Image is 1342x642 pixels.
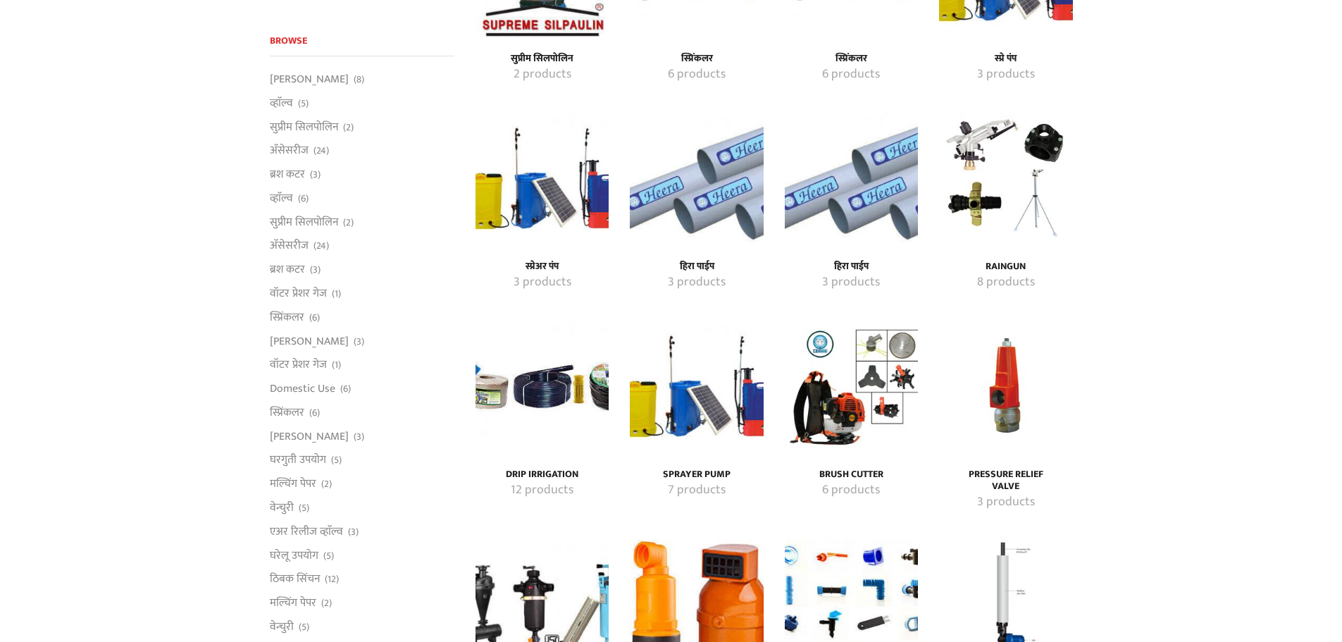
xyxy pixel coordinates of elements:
a: एअर रिलीज व्हाॅल्व [270,519,343,543]
span: (3) [354,430,364,444]
a: स्प्रिंकलर [270,305,304,329]
a: Visit product category हिरा पाईप [630,112,763,245]
a: Visit product category Raingun [939,112,1072,245]
a: वॉटर प्रेशर गेज [270,282,327,306]
a: Visit product category Pressure Relief Valve [955,493,1057,512]
a: Domestic Use [270,377,335,401]
a: ठिबक सिंचन [270,567,320,591]
mark: 7 products [668,481,726,500]
a: ब्रश कटर [270,258,305,282]
span: (5) [299,501,309,515]
a: Visit product category Brush Cutter [785,320,918,453]
img: Pressure Relief Valve [939,320,1072,453]
mark: 6 products [822,481,880,500]
h4: स्प्रे पंप [955,53,1057,65]
a: सुप्रीम सिलपोलिन [270,210,338,234]
h4: Drip Irrigation [491,469,593,481]
img: Brush Cutter [785,320,918,453]
span: (24) [313,239,329,253]
a: Visit product category Drip Irrigation [491,469,593,481]
h4: हिरा पाईप [800,261,902,273]
a: Visit product category Pressure Relief Valve [939,320,1072,453]
span: (5) [298,97,309,111]
img: Raingun [939,112,1072,245]
mark: 6 products [668,66,726,84]
span: (2) [321,596,332,610]
mark: 3 products [822,273,880,292]
h4: Sprayer pump [645,469,747,481]
span: (1) [332,287,341,301]
a: अ‍ॅसेसरीज [270,139,309,163]
mark: 6 products [822,66,880,84]
a: Visit product category स्प्रिंकलर [645,53,747,65]
a: व्हाॅल्व [270,91,293,115]
a: Visit product category स्प्रिंकलर [800,53,902,65]
a: Visit product category Brush Cutter [800,469,902,481]
h4: Brush Cutter [800,469,902,481]
a: घरगुती उपयोग [270,448,326,472]
h4: Raingun [955,261,1057,273]
a: Visit product category हिरा पाईप [645,273,747,292]
span: (5) [331,453,342,467]
h4: स्प्रेअर पंप [491,261,593,273]
span: (6) [298,192,309,206]
a: मल्चिंग पेपर [270,472,316,496]
mark: 2 products [514,66,571,84]
a: [PERSON_NAME] [270,71,349,91]
a: Visit product category Sprayer pump [645,469,747,481]
span: (3) [310,168,321,182]
span: (2) [321,477,332,491]
mark: 3 products [977,493,1035,512]
span: (6) [309,406,320,420]
span: (24) [313,144,329,158]
span: (5) [323,549,334,563]
a: वॉटर प्रेशर गेज [270,353,327,377]
a: वेन्चुरी [270,615,294,638]
a: Visit product category Raingun [955,273,1057,292]
h4: सुप्रीम सिलपोलिन [491,53,593,65]
a: Visit product category हिरा पाईप [800,273,902,292]
h4: Pressure Relief Valve [955,469,1057,493]
a: Visit product category Raingun [955,261,1057,273]
img: हिरा पाईप [785,112,918,245]
mark: 3 products [977,66,1035,84]
a: Visit product category हिरा पाईप [800,261,902,273]
span: (2) [343,216,354,230]
a: वेन्चुरी [270,496,294,520]
a: Visit product category Pressure Relief Valve [955,469,1057,493]
a: [PERSON_NAME] [270,424,349,448]
span: (2) [343,121,354,135]
img: Drip Irrigation [476,320,609,453]
h4: हिरा पाईप [645,261,747,273]
mark: 8 products [977,273,1035,292]
a: Visit product category स्प्रिंकलर [800,66,902,84]
span: (8) [354,73,364,87]
a: स्प्रिंकलर [270,400,304,424]
a: Visit product category सुप्रीम सिलपोलिन [491,66,593,84]
mark: 12 products [511,481,573,500]
a: Visit product category हिरा पाईप [785,112,918,245]
a: Visit product category Sprayer pump [630,320,763,453]
mark: 3 products [514,273,571,292]
span: (1) [332,358,341,372]
span: (3) [354,335,364,349]
a: Visit product category स्प्रे पंप [955,53,1057,65]
a: सुप्रीम सिलपोलिन [270,115,338,139]
span: (12) [325,572,339,586]
a: Visit product category सुप्रीम सिलपोलिन [491,53,593,65]
img: Sprayer pump [630,320,763,453]
a: मल्चिंग पेपर [270,591,316,615]
span: (6) [340,382,351,396]
span: Browse [270,32,307,49]
h4: स्प्रिंकलर [800,53,902,65]
a: Visit product category Drip Irrigation [491,481,593,500]
span: (3) [310,263,321,277]
a: व्हाॅल्व [270,186,293,210]
a: Visit product category स्प्रेअर पंप [476,112,609,245]
img: स्प्रेअर पंप [476,112,609,245]
a: Visit product category स्प्रे पंप [955,66,1057,84]
a: अ‍ॅसेसरीज [270,234,309,258]
a: Visit product category स्प्रेअर पंप [491,273,593,292]
a: [PERSON_NAME] [270,329,349,353]
a: Visit product category Drip Irrigation [476,320,609,453]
